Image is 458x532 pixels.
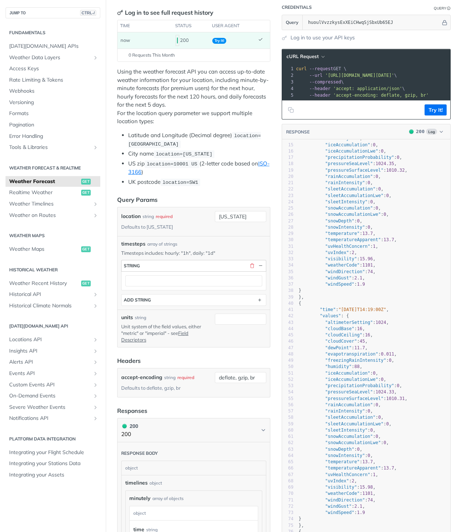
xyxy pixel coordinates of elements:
div: Query [434,6,446,11]
span: : , [299,244,378,249]
a: Alerts APIShow subpages for Alerts API [6,357,100,368]
span: "rainIntensity" [325,180,365,185]
div: 18 [282,161,293,167]
span: Integrating your Assets [9,471,98,479]
span: 'accept: application/json' [333,86,402,91]
a: [DATE][DOMAIN_NAME] APIs [6,41,100,52]
span: : , [299,193,392,198]
a: On-Demand EventsShow subpages for On-Demand Events [6,390,100,401]
span: Integrating your Flight Schedule [9,449,98,456]
span: Weather Maps [9,246,79,253]
button: Delete [249,263,255,269]
span: get [81,190,91,196]
div: 23 [282,193,293,199]
button: Show subpages for Alerts API [93,359,98,365]
button: Show subpages for Severe Weather Events [93,404,98,410]
span: Weather on Routes [9,212,91,219]
span: "sleetIntensity" [325,199,368,204]
span: Query [286,19,299,26]
div: array of strings [147,241,177,247]
div: QueryInformation [434,6,451,11]
span: 45 [360,339,365,344]
span: 11.7 [354,345,365,350]
span: : , [299,149,386,154]
div: 200 [176,34,206,47]
button: Show subpages for Historical API [93,292,98,297]
p: Timesteps includes: hourly: "1h", daily: "1d" [121,250,266,256]
span: On-Demand Events [9,392,91,400]
span: : , [299,263,376,268]
span: "windGust" [325,275,351,281]
span: 15.96 [360,256,373,261]
span: [DATE][DOMAIN_NAME] APIs [9,43,98,50]
div: 32 [282,250,293,256]
span: : , [299,351,397,357]
div: 40 [282,300,293,307]
span: : , [299,212,389,217]
th: status [173,20,209,32]
button: Show subpages for Historical Climate Normals [93,303,98,309]
span: 13.7 [362,231,373,236]
div: Defaults to [US_STATE] [121,222,173,232]
span: "weatherCode" [325,263,360,268]
label: location [121,211,141,222]
span: "freezingRainIntensity" [325,358,386,363]
i: Information [447,7,451,10]
span: "precipitationProbability" [325,155,394,160]
div: 28 [282,224,293,231]
span: Versioning [9,99,98,106]
th: time [118,20,173,32]
span: 0 [368,225,370,230]
div: 4 [282,85,295,92]
a: Log in to use your API keys [291,34,355,42]
a: Access Keys [6,63,100,74]
a: Historical APIShow subpages for Historical API [6,289,100,300]
span: "humidity" [325,364,351,369]
span: Weather Forecast [9,178,79,185]
span: Webhooks [9,88,98,95]
div: 27 [282,218,293,224]
span: "temperature" [325,231,360,236]
span: "rainAccumulation" [325,174,373,179]
a: Custom Events APIShow subpages for Custom Events API [6,379,100,390]
a: Weather Data LayersShow subpages for Weather Data Layers [6,52,100,63]
div: 20 [282,174,293,180]
a: Integrating your Flight Schedule [6,447,100,458]
span: { [299,301,301,306]
p: Unit system of the field values, either "metric" or "imperial" - see [121,323,212,343]
span: 200 [409,129,414,134]
div: 36 [282,275,293,281]
span: 0 [376,206,378,211]
div: 39 [282,294,293,300]
button: Show subpages for Notifications API [93,415,98,421]
a: Historical Climate NormalsShow subpages for Historical Climate Normals [6,300,100,311]
span: : , [299,364,363,369]
div: 1 [282,65,295,72]
span: 0 [373,142,375,147]
span: } [299,288,301,293]
div: Query Params [117,195,158,204]
button: Show subpages for Locations API [93,337,98,343]
button: Query [282,15,303,30]
span: "snowIntensity" [325,225,365,230]
span: "cloudCeiling" [325,332,362,338]
div: 45 [282,332,293,338]
a: Field Descriptors [121,330,188,343]
span: "snowAccumulationLwe" [325,212,381,217]
a: Weather Mapsget [6,244,100,255]
span: Severe Weather Events [9,404,91,411]
div: 30 [282,237,293,243]
span: Rate Limiting & Tokens [9,76,98,84]
span: "snowAccumulation" [325,206,373,211]
div: 43 [282,319,293,326]
svg: Chevron [260,427,266,433]
span: : , [299,320,389,325]
span: "sleetAccumulationLwe" [325,193,383,198]
a: Rate Limiting & Tokens [6,75,100,86]
div: 31 [282,243,293,250]
th: user agent [209,20,255,32]
span: 0 [386,193,389,198]
div: 41 [282,307,293,313]
button: RESPONSE [286,128,310,136]
span: --url [309,73,322,78]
